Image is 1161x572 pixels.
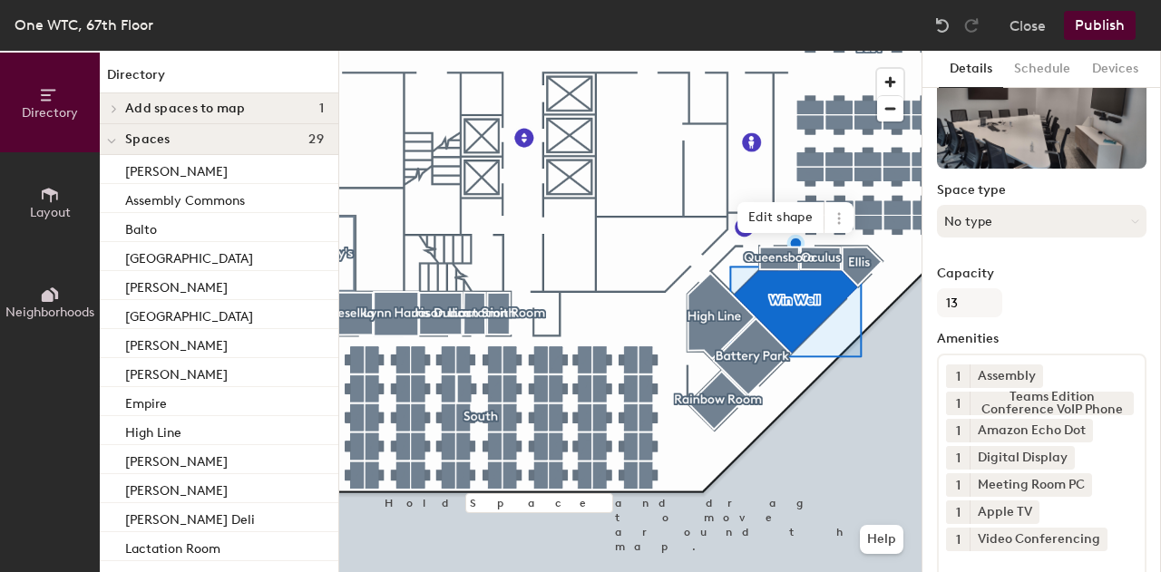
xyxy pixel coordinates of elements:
[956,503,961,522] span: 1
[125,420,181,441] p: High Line
[125,102,246,116] span: Add spaces to map
[15,14,153,36] div: One WTC, 67th Floor
[970,473,1092,497] div: Meeting Room PC
[937,183,1146,198] label: Space type
[956,476,961,495] span: 1
[30,205,71,220] span: Layout
[319,102,324,116] span: 1
[970,364,1043,388] div: Assembly
[125,507,255,528] p: [PERSON_NAME] Deli
[125,217,157,238] p: Balto
[125,333,228,354] p: [PERSON_NAME]
[956,530,961,549] span: 1
[970,528,1107,551] div: Video Conferencing
[737,202,824,233] span: Edit shape
[946,528,970,551] button: 1
[946,419,970,442] button: 1
[939,51,1003,88] button: Details
[125,188,245,208] p: Assembly Commons
[860,525,903,554] button: Help
[962,16,981,34] img: Redo
[946,500,970,524] button: 1
[125,362,228,383] p: [PERSON_NAME]
[125,275,228,296] p: [PERSON_NAME]
[100,65,338,93] h1: Directory
[946,473,970,497] button: 1
[125,159,228,179] p: [PERSON_NAME]
[125,304,253,325] p: [GEOGRAPHIC_DATA]
[937,78,1146,169] img: The space named Win Well
[970,500,1039,524] div: Apple TV
[956,449,961,468] span: 1
[937,205,1146,238] button: No type
[308,132,324,147] span: 29
[937,332,1146,346] label: Amenities
[970,446,1075,470] div: Digital Display
[933,16,951,34] img: Undo
[956,394,961,413] span: 1
[1010,11,1046,40] button: Close
[125,478,228,499] p: [PERSON_NAME]
[1081,51,1149,88] button: Devices
[125,449,228,470] p: [PERSON_NAME]
[5,305,94,320] span: Neighborhoods
[1003,51,1081,88] button: Schedule
[946,446,970,470] button: 1
[125,246,253,267] p: [GEOGRAPHIC_DATA]
[22,105,78,121] span: Directory
[970,392,1134,415] div: Teams Edition Conference VoIP Phone
[1064,11,1136,40] button: Publish
[125,132,171,147] span: Spaces
[956,422,961,441] span: 1
[125,391,167,412] p: Empire
[946,392,970,415] button: 1
[125,536,220,557] p: Lactation Room
[946,364,970,388] button: 1
[970,419,1093,442] div: Amazon Echo Dot
[937,267,1146,281] label: Capacity
[956,367,961,386] span: 1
